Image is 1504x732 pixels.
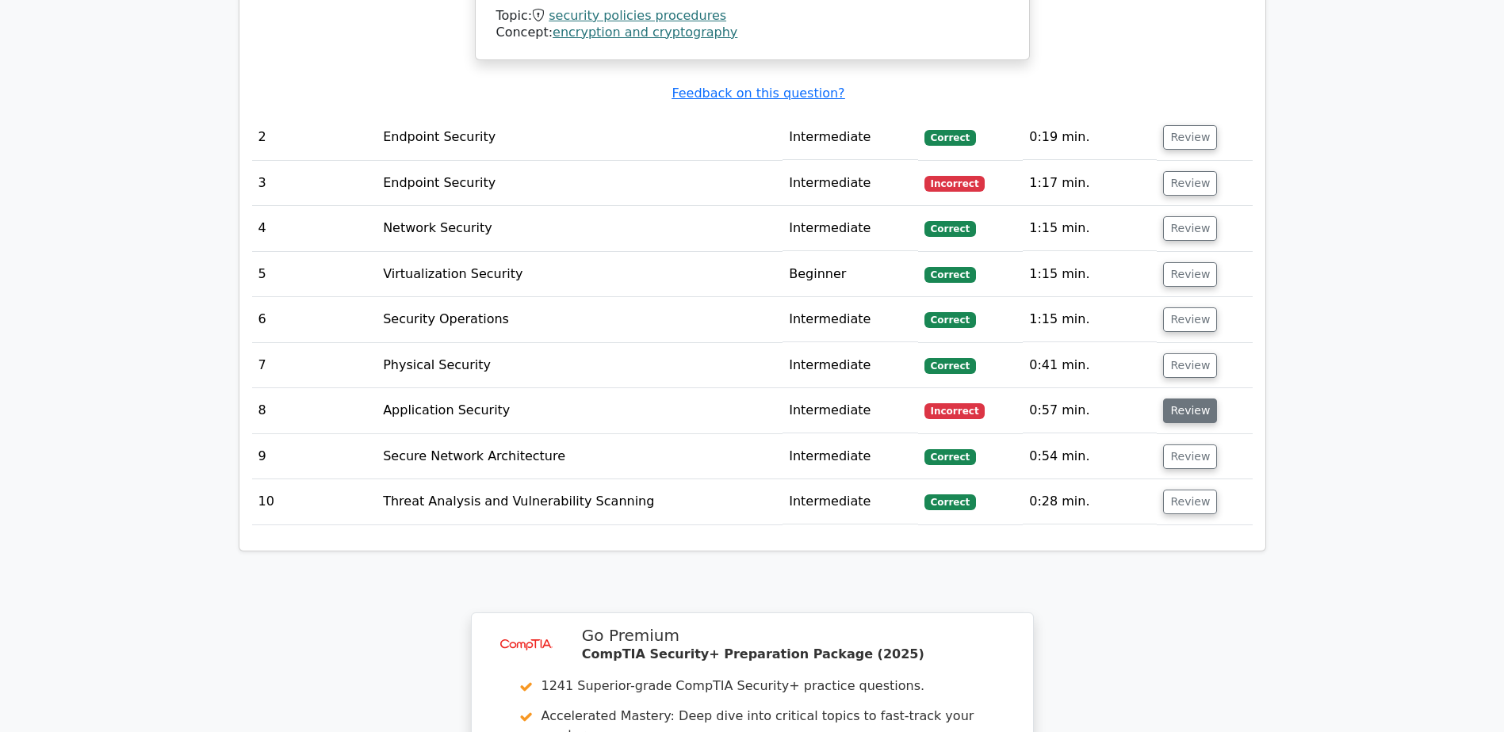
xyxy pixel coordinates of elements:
[783,434,917,479] td: Intermediate
[924,176,985,192] span: Incorrect
[377,479,783,524] td: Threat Analysis and Vulnerability Scanning
[252,161,377,206] td: 3
[1163,307,1217,332] button: Review
[924,221,976,237] span: Correct
[1163,398,1217,423] button: Review
[377,388,783,433] td: Application Security
[1023,343,1157,388] td: 0:41 min.
[377,206,783,251] td: Network Security
[1163,490,1217,514] button: Review
[377,252,783,297] td: Virtualization Security
[1163,444,1217,469] button: Review
[1163,262,1217,287] button: Review
[252,115,377,160] td: 2
[496,8,1008,25] div: Topic:
[252,434,377,479] td: 9
[1023,252,1157,297] td: 1:15 min.
[252,343,377,388] td: 7
[783,297,917,342] td: Intermediate
[377,434,783,479] td: Secure Network Architecture
[252,479,377,524] td: 10
[252,252,377,297] td: 5
[783,479,917,524] td: Intermediate
[783,115,917,160] td: Intermediate
[377,343,783,388] td: Physical Security
[924,494,976,510] span: Correct
[1023,434,1157,479] td: 0:54 min.
[783,252,917,297] td: Beginner
[1023,206,1157,251] td: 1:15 min.
[1023,115,1157,160] td: 0:19 min.
[252,388,377,433] td: 8
[924,403,985,419] span: Incorrect
[1023,297,1157,342] td: 1:15 min.
[549,8,726,23] a: security policies procedures
[924,130,976,146] span: Correct
[377,115,783,160] td: Endpoint Security
[783,206,917,251] td: Intermediate
[496,25,1008,41] div: Concept:
[1163,171,1217,196] button: Review
[1163,353,1217,378] button: Review
[672,86,844,101] a: Feedback on this question?
[924,358,976,374] span: Correct
[252,297,377,342] td: 6
[924,449,976,465] span: Correct
[1023,161,1157,206] td: 1:17 min.
[377,297,783,342] td: Security Operations
[252,206,377,251] td: 4
[783,161,917,206] td: Intermediate
[1163,125,1217,150] button: Review
[553,25,737,40] a: encryption and cryptography
[1023,388,1157,433] td: 0:57 min.
[1023,479,1157,524] td: 0:28 min.
[924,312,976,328] span: Correct
[783,343,917,388] td: Intermediate
[924,267,976,283] span: Correct
[377,161,783,206] td: Endpoint Security
[783,388,917,433] td: Intermediate
[1163,216,1217,241] button: Review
